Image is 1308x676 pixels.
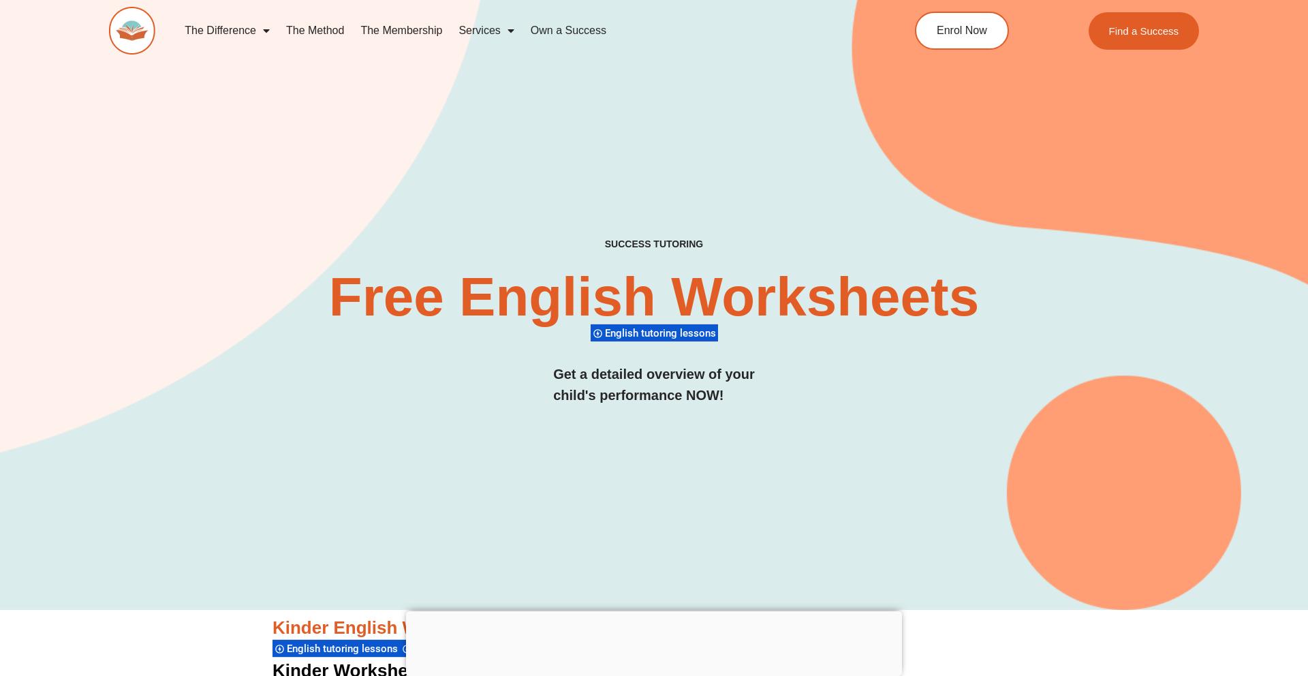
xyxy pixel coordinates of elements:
[591,324,718,342] div: English tutoring lessons
[400,639,505,658] div: English worksheets
[523,15,614,46] a: Own a Success
[493,239,815,250] h4: SUCCESS TUTORING​
[1108,26,1179,36] span: Find a Success
[406,611,902,673] iframe: Advertisement
[553,364,755,406] h3: Get a detailed overview of your child's performance NOW!
[937,25,987,36] span: Enrol Now
[294,270,1014,324] h2: Free English Worksheets​
[915,12,1009,50] a: Enrol Now
[605,327,720,339] span: English tutoring lessons
[176,15,278,46] a: The Difference
[272,617,1035,640] h3: Kinder English Worksheets
[287,643,402,655] span: English tutoring lessons
[1088,12,1199,50] a: Find a Success
[272,639,400,658] div: English tutoring lessons
[278,15,352,46] a: The Method
[352,15,450,46] a: The Membership
[450,15,522,46] a: Services
[176,15,852,46] nav: Menu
